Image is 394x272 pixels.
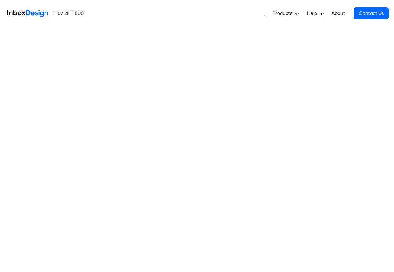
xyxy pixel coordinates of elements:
a: Contact Us [354,7,389,19]
a: About [330,7,347,20]
a: 07 281 1600 [53,10,84,17]
a: Products [270,7,301,20]
span: Products [273,10,295,17]
span: Help [307,10,320,17]
a: Help [305,7,326,20]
